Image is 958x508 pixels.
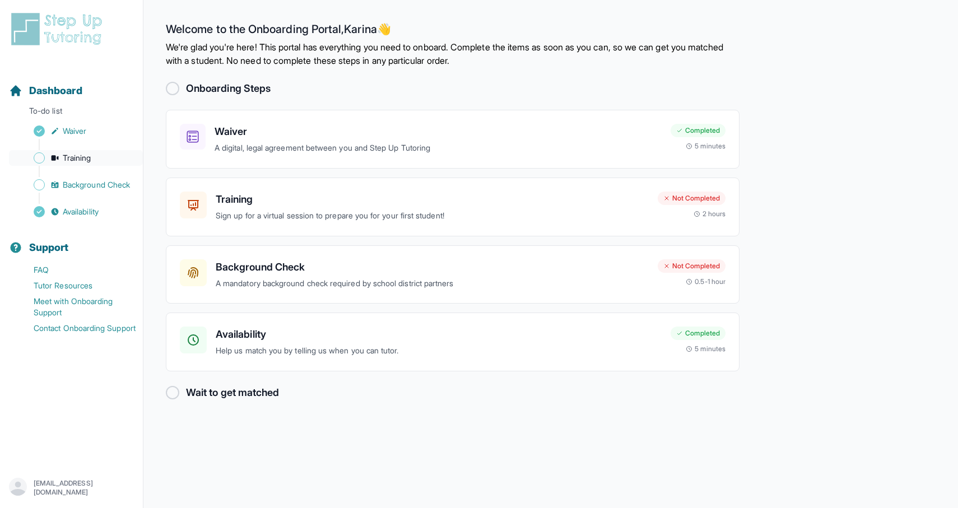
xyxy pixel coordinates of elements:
[658,192,726,205] div: Not Completed
[63,179,130,190] span: Background Check
[9,83,82,99] a: Dashboard
[166,40,740,67] p: We're glad you're here! This portal has everything you need to onboard. Complete the items as soo...
[686,142,726,151] div: 5 minutes
[686,277,726,286] div: 0.5-1 hour
[9,123,143,139] a: Waiver
[166,178,740,236] a: TrainingSign up for a virtual session to prepare you for your first student!Not Completed2 hours
[9,262,143,278] a: FAQ
[216,344,662,357] p: Help us match you by telling us when you can tutor.
[63,125,86,137] span: Waiver
[671,124,726,137] div: Completed
[29,83,82,99] span: Dashboard
[166,245,740,304] a: Background CheckA mandatory background check required by school district partnersNot Completed0.5...
[4,105,138,121] p: To-do list
[9,11,109,47] img: logo
[216,209,649,222] p: Sign up for a virtual session to prepare you for your first student!
[186,81,271,96] h2: Onboarding Steps
[9,204,143,220] a: Availability
[9,293,143,320] a: Meet with Onboarding Support
[29,240,69,255] span: Support
[9,478,134,498] button: [EMAIL_ADDRESS][DOMAIN_NAME]
[166,313,740,371] a: AvailabilityHelp us match you by telling us when you can tutor.Completed5 minutes
[166,110,740,169] a: WaiverA digital, legal agreement between you and Step Up TutoringCompleted5 minutes
[216,192,649,207] h3: Training
[186,385,279,400] h2: Wait to get matched
[4,222,138,260] button: Support
[63,206,99,217] span: Availability
[4,65,138,103] button: Dashboard
[9,150,143,166] a: Training
[216,259,649,275] h3: Background Check
[9,278,143,293] a: Tutor Resources
[9,320,143,336] a: Contact Onboarding Support
[166,22,740,40] h2: Welcome to the Onboarding Portal, Karina 👋
[9,177,143,193] a: Background Check
[34,479,134,497] p: [EMAIL_ADDRESS][DOMAIN_NAME]
[658,259,726,273] div: Not Completed
[686,344,726,353] div: 5 minutes
[215,124,662,139] h3: Waiver
[63,152,91,164] span: Training
[216,327,662,342] h3: Availability
[694,209,726,218] div: 2 hours
[215,142,662,155] p: A digital, legal agreement between you and Step Up Tutoring
[671,327,726,340] div: Completed
[216,277,649,290] p: A mandatory background check required by school district partners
